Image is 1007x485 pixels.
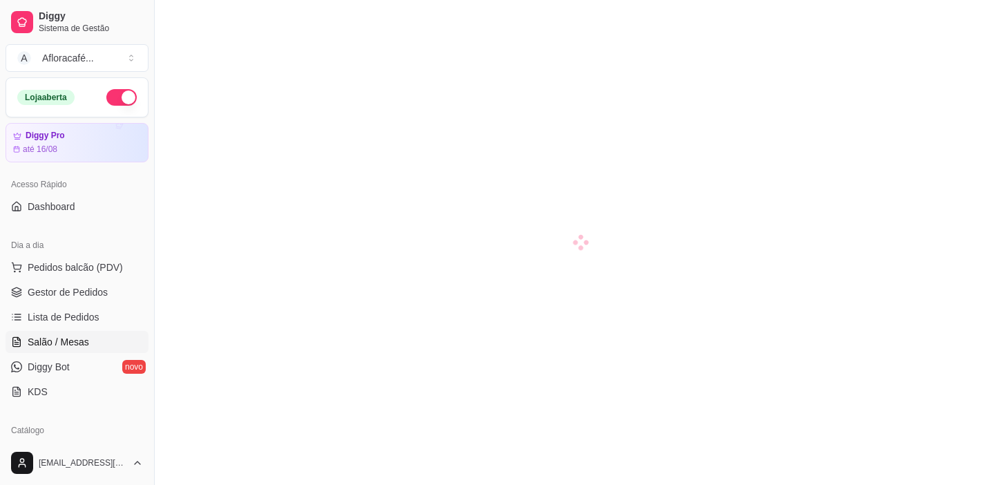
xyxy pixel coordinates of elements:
button: Alterar Status [106,89,137,106]
a: Lista de Pedidos [6,306,148,328]
span: Salão / Mesas [28,335,89,349]
button: Pedidos balcão (PDV) [6,256,148,278]
span: Pedidos balcão (PDV) [28,260,123,274]
div: Acesso Rápido [6,173,148,196]
a: DiggySistema de Gestão [6,6,148,39]
span: Diggy Bot [28,360,70,374]
a: Gestor de Pedidos [6,281,148,303]
span: A [17,51,31,65]
span: Lista de Pedidos [28,310,99,324]
article: até 16/08 [23,144,57,155]
span: Gestor de Pedidos [28,285,108,299]
a: Dashboard [6,196,148,218]
div: Afloracafé ... [42,51,94,65]
div: Loja aberta [17,90,75,105]
article: Diggy Pro [26,131,65,141]
a: Diggy Botnovo [6,356,148,378]
span: Dashboard [28,200,75,213]
span: [EMAIL_ADDRESS][DOMAIN_NAME] [39,457,126,468]
div: Catálogo [6,419,148,441]
button: Select a team [6,44,148,72]
span: Sistema de Gestão [39,23,143,34]
a: Salão / Mesas [6,331,148,353]
button: [EMAIL_ADDRESS][DOMAIN_NAME] [6,446,148,479]
span: Diggy [39,10,143,23]
span: KDS [28,385,48,399]
a: KDS [6,381,148,403]
a: Diggy Proaté 16/08 [6,123,148,162]
div: Dia a dia [6,234,148,256]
